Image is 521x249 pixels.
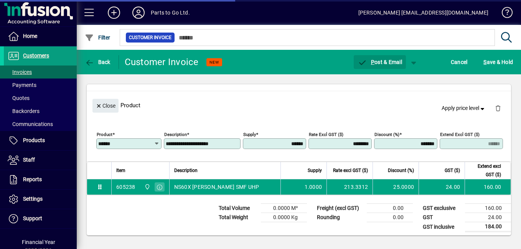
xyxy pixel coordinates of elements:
[23,157,35,163] span: Staff
[451,56,468,68] span: Cancel
[4,92,77,105] a: Quotes
[151,7,190,19] div: Parts to Go Ltd.
[23,176,42,182] span: Reports
[313,213,367,222] td: Rounding
[4,118,77,131] a: Communications
[4,105,77,118] a: Backorders
[439,102,489,115] button: Apply price level
[209,60,219,65] span: NEW
[125,56,199,68] div: Customer Invoice
[4,131,77,150] a: Products
[4,79,77,92] a: Payments
[4,66,77,79] a: Invoices
[483,59,486,65] span: S
[164,132,187,137] mat-label: Description
[8,82,36,88] span: Payments
[96,100,115,112] span: Close
[308,166,322,175] span: Supply
[358,7,488,19] div: [PERSON_NAME] [EMAIL_ADDRESS][DOMAIN_NAME]
[371,59,374,65] span: P
[8,108,40,114] span: Backorders
[419,213,465,222] td: GST
[83,31,112,44] button: Filter
[102,6,126,20] button: Add
[455,74,494,88] button: Product
[465,222,511,232] td: 184.00
[440,132,480,137] mat-label: Extend excl GST ($)
[87,91,511,119] div: Product
[354,55,406,69] button: Post & Email
[449,55,470,69] button: Cancel
[8,69,32,75] span: Invoices
[489,99,507,117] button: Delete
[215,213,261,222] td: Total Weight
[367,204,413,213] td: 0.00
[23,137,45,143] span: Products
[85,34,110,41] span: Filter
[261,213,307,222] td: 0.0000 Kg
[481,55,515,69] button: Save & Hold
[8,121,53,127] span: Communications
[331,183,368,191] div: 213.3312
[388,166,414,175] span: Discount (%)
[92,99,119,113] button: Close
[77,55,119,69] app-page-header-button: Back
[244,74,290,88] button: Product History
[445,166,460,175] span: GST ($)
[313,204,367,213] td: Freight (excl GST)
[465,213,511,222] td: 24.00
[174,166,198,175] span: Description
[419,204,465,213] td: GST exclusive
[129,34,171,41] span: Customer Invoice
[116,183,135,191] div: 605238
[419,222,465,232] td: GST inclusive
[465,179,511,195] td: 160.00
[261,204,307,213] td: 0.0000 M³
[97,132,112,137] mat-label: Product
[309,132,343,137] mat-label: Rate excl GST ($)
[23,52,49,59] span: Customers
[116,166,125,175] span: Item
[496,2,511,26] a: Knowledge Base
[374,132,399,137] mat-label: Discount (%)
[83,55,112,69] button: Back
[4,209,77,228] a: Support
[4,27,77,46] a: Home
[22,239,55,245] span: Financial Year
[91,102,120,109] app-page-header-button: Close
[358,59,402,65] span: ost & Email
[215,204,261,213] td: Total Volume
[4,190,77,209] a: Settings
[23,33,37,39] span: Home
[142,183,151,191] span: DAE - Great Barrier Island
[483,56,513,68] span: ave & Hold
[23,196,43,202] span: Settings
[4,170,77,189] a: Reports
[4,151,77,170] a: Staff
[305,183,322,191] span: 1.0000
[243,132,256,137] mat-label: Supply
[333,166,368,175] span: Rate excl GST ($)
[174,183,259,191] span: NS60X [PERSON_NAME] SMF UHP
[373,179,419,195] td: 25.0000
[126,6,151,20] button: Profile
[470,162,501,179] span: Extend excl GST ($)
[23,215,42,221] span: Support
[8,95,30,101] span: Quotes
[489,105,507,111] app-page-header-button: Delete
[442,104,486,112] span: Apply price level
[465,204,511,213] td: 160.00
[85,59,110,65] span: Back
[419,179,465,195] td: 24.00
[367,213,413,222] td: 0.00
